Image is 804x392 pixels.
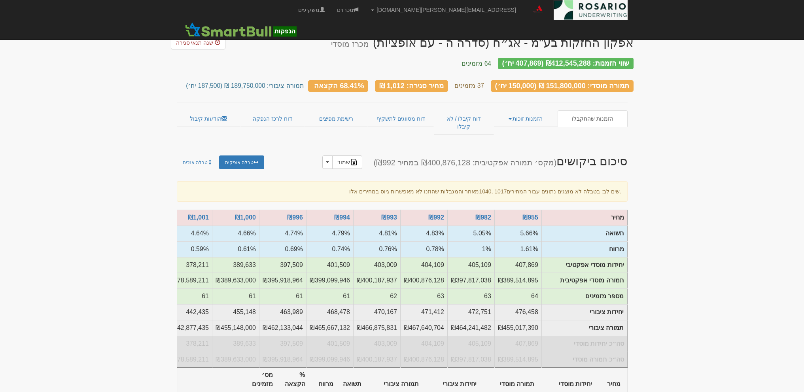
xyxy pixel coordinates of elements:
td: יחידות ציבורי [165,305,212,320]
td: יחידות אפקטיבי [165,257,212,273]
a: ₪993 [381,214,397,221]
td: סה״כ תמורה [306,352,353,367]
td: סה״כ יחידות [447,336,494,352]
td: מספר מזמינים [306,289,353,305]
td: סה״כ יחידות [400,336,447,352]
td: סה״כ יחידות [306,336,353,352]
a: רשימת מפיצים [304,110,367,127]
td: יחידות ציבורי [212,305,259,320]
td: סה״כ תמורה [494,352,541,367]
td: סה״כ יחידות [165,336,212,352]
a: טבלה אופקית [219,155,264,169]
a: ₪1,001 [188,214,209,221]
a: שמור [332,155,362,169]
div: תמורה מוסדי: 151,800,000 ₪ (150,000 יח׳) [491,80,634,92]
td: יחידות ציבורי [494,305,541,320]
td: יחידות מוסדי אפקטיבי [542,257,627,273]
td: מספר מזמינים [353,289,400,305]
a: הזמנות זוכות [494,110,558,127]
td: תשואה [165,225,212,241]
td: סה״כ יחידות מוסדי [542,336,627,352]
small: תמורה ציבורי: 189,750,000 ₪ (187,500 יח׳) [186,82,304,89]
td: מרווח [165,241,212,257]
td: סה״כ יחידות [259,336,306,352]
a: ₪955 [522,214,538,221]
td: תמורה אפקטיבית [447,273,494,289]
td: מרווח [447,241,494,257]
img: excel-file-black.png [351,159,357,165]
a: ₪996 [287,214,303,221]
td: תמורה אפקטיבית [400,273,447,289]
td: תמורה אפקטיבית [212,273,259,289]
h2: סיכום ביקושים [286,155,634,169]
td: מרווח [542,241,627,257]
td: יחידות אפקטיבי [259,257,306,273]
td: יחידות ציבורי [259,305,306,320]
td: מספר מזמינים [400,289,447,305]
div: שווי הזמנות: ₪412,545,288 (407,869 יח׳) [498,58,634,69]
td: יחידות ציבורי [400,305,447,320]
td: סה״כ תמורה [165,352,212,367]
td: סה״כ תמורה מוסדי [542,352,627,367]
a: ₪982 [475,214,491,221]
a: הודעות קיבול [177,110,240,127]
td: מרווח [212,241,259,257]
td: תשואה [542,225,627,241]
td: סה״כ יחידות [353,336,400,352]
div: 1040, 1017 [479,187,507,195]
span: שנה תנאי סגירה [176,40,214,46]
td: תמורה ציבורי [165,320,212,336]
td: מרווח [306,241,353,257]
td: תמורה ציבורי [494,320,541,336]
td: תמורה ציבורי [212,320,259,336]
td: מרווח [400,241,447,257]
a: טבלה אנכית [177,155,218,169]
small: (מקס׳ תמורה אפקטיבית: ₪400,876,128 במחיר ₪992) [374,158,557,167]
td: תמורה ציבורי [400,320,447,336]
td: מרווח [353,241,400,257]
td: תמורה מוסדי אפקטיבית [542,273,627,289]
td: מרווח [259,241,306,257]
td: סה״כ תמורה [259,352,306,367]
img: סמארטבול - מערכת לניהול הנפקות [183,22,299,38]
td: תמורה אפקטיבית [306,273,353,289]
td: תמורה ציבורי [259,320,306,336]
td: מחיר [542,210,627,225]
td: תמורה אפקטיבית [165,273,212,289]
td: תמורה ציבורי [447,320,494,336]
td: יחידות אפקטיבי [447,257,494,273]
td: מרווח [494,241,541,257]
div: מחיר סגירה: 1,012 ₪ [375,80,448,92]
td: יחידות אפקטיבי [494,257,541,273]
span: 68.71% הקצאה כולל מגבלות [314,81,364,89]
td: מספר מזמינים [542,289,627,305]
td: סה״כ תמורה [212,352,259,367]
small: 64 מזמינים [462,60,491,67]
div: שים לב: בטבלה לא מוצגים נתונים עבור המחירים מאחר והמגבלות שהוזנו לא מאפשרות גיוס במחירים אלו. [177,181,628,202]
td: תשואה [259,225,306,241]
td: יחידות ציבורי [306,305,353,320]
a: ₪994 [334,214,350,221]
td: תמורה ציבורי [542,320,627,336]
td: מספר מזמינים [212,289,259,305]
td: תשואה [212,225,259,241]
td: יחידות ציבורי [542,305,627,320]
td: תמורה ציבורי [353,320,400,336]
td: תמורה אפקטיבית [353,273,400,289]
a: ₪1,000 [235,214,256,221]
td: סה״כ יחידות [494,336,541,352]
a: ₪992 [428,214,444,221]
td: יחידות ציבורי [353,305,400,320]
td: מספר מזמינים [165,289,212,305]
a: דוח קיבלו / לא קיבלו [434,110,494,135]
div: אפקון החזקות בע"מ - אג״ח (סדרה ה - עם אופציות) - הנפקה לציבור [331,36,633,49]
td: תמורה אפקטיבית [259,273,306,289]
td: יחידות אפקטיבי [306,257,353,273]
a: שנה תנאי סגירה [171,36,226,49]
td: תמורה אפקטיבית [494,273,541,289]
td: יחידות ציבורי [447,305,494,320]
td: מספר מזמינים [259,289,306,305]
a: דוח מסווגים לתשקיף [368,110,434,127]
td: תשואה [353,225,400,241]
td: יחידות אפקטיבי [212,257,259,273]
